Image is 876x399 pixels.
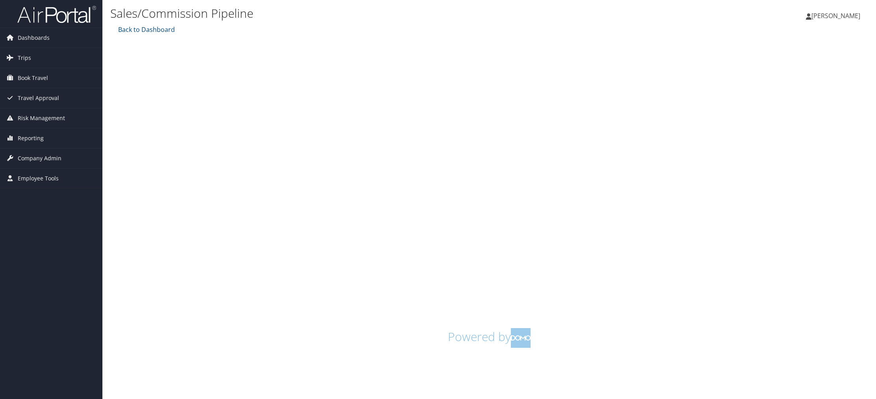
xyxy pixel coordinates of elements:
span: [PERSON_NAME] [811,11,860,20]
span: Employee Tools [18,169,59,188]
h1: Powered by [116,328,862,348]
span: Reporting [18,128,44,148]
a: Back to Dashboard [116,25,175,34]
img: airportal-logo.png [17,5,96,24]
span: Dashboards [18,28,50,48]
h1: Sales/Commission Pipeline [110,5,616,22]
span: Book Travel [18,68,48,88]
span: Travel Approval [18,88,59,108]
img: domo-logo.png [511,328,531,348]
span: Company Admin [18,148,61,168]
a: [PERSON_NAME] [806,4,868,28]
span: Risk Management [18,108,65,128]
span: Trips [18,48,31,68]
